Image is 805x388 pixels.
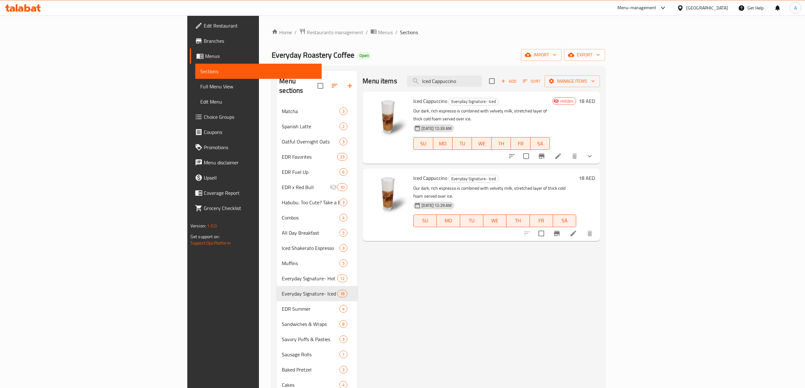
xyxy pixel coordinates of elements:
[282,138,339,145] span: Oatful Overnight Oats
[532,216,551,225] span: FR
[282,275,337,282] div: Everyday Signature- Hot
[339,199,347,206] div: items
[448,98,499,105] div: Everyday Signature- Iced
[340,260,347,266] span: 5
[204,174,317,181] span: Upsell
[453,137,472,150] button: TU
[277,180,357,195] div: EDR x Red Bull10
[282,305,339,313] span: EDR Summer
[433,137,453,150] button: MO
[282,199,339,206] span: Habubu. Too Cute? Take a Bite!
[204,128,317,136] span: Coupons
[339,351,347,358] div: items
[558,98,576,104] span: Hidden
[340,200,347,206] span: 3
[449,98,499,105] span: Everyday Signature- Iced
[190,124,322,140] a: Coupons
[530,214,553,227] button: FR
[519,76,544,86] span: Sort items
[282,320,339,328] span: Sandwiches & Wraps
[686,4,728,11] div: [GEOGRAPHIC_DATA]
[337,275,347,282] div: items
[340,321,347,327] span: 8
[519,149,533,163] span: Select to update
[586,152,594,160] svg: Show Choices
[205,52,317,60] span: Menus
[439,216,457,225] span: MO
[506,214,530,227] button: TH
[340,367,347,373] span: 3
[368,174,408,214] img: Iced Cappuccino
[570,230,577,237] a: Edit menu item
[195,94,322,109] a: Edit Menu
[277,149,357,164] div: EDR Favorites23
[413,173,447,183] span: Iced Cappuccino
[277,286,357,301] div: Everyday Signature- Iced18
[282,183,330,191] span: EDR x Red Bull
[340,306,347,312] span: 4
[282,107,339,115] span: Matcha
[330,183,337,191] svg: Inactive section
[282,214,339,221] span: Combos
[357,53,371,58] span: Open
[277,316,357,332] div: Sandwiches & Wraps8
[314,79,327,92] span: Select all sections
[282,366,339,373] span: Baked Pretzel
[449,175,499,182] span: Everyday Signature- Iced
[190,185,322,200] a: Coverage Report
[282,168,339,176] span: EDR Fuel Up
[204,204,317,212] span: Grocery Checklist
[339,305,347,313] div: items
[413,96,447,106] span: Iced Cappuccino
[407,76,482,87] input: search
[282,229,339,237] div: All Day Breakfast
[460,214,483,227] button: TU
[436,139,450,148] span: MO
[339,320,347,328] div: items
[342,78,357,93] button: Add section
[282,290,337,297] span: Everyday Signature- Iced
[195,64,322,79] a: Sections
[416,139,430,148] span: SU
[553,214,576,227] button: SA
[472,137,491,150] button: WE
[521,49,562,61] button: import
[204,22,317,29] span: Edit Restaurant
[204,189,317,197] span: Coverage Report
[340,230,347,236] span: 5
[582,226,597,241] button: delete
[339,366,347,373] div: items
[339,107,347,115] div: items
[277,134,357,149] div: Oatful Overnight Oats3
[282,244,339,252] span: Iced Shakerato Espresso
[282,351,339,358] span: Sausage Rolls
[338,276,347,282] span: 12
[544,75,600,87] button: Manage items
[339,259,347,267] div: items
[204,113,317,121] span: Choice Groups
[190,155,322,170] a: Menu disclaimer
[204,143,317,151] span: Promotions
[494,139,508,148] span: TH
[282,259,339,267] span: Muffins
[277,210,357,225] div: Combos4
[339,229,347,237] div: items
[357,52,371,60] div: Open
[277,195,357,210] div: Habubu. Too Cute? Take a Bite!3
[339,335,347,343] div: items
[339,168,347,176] div: items
[340,169,347,175] span: 6
[486,216,504,225] span: WE
[416,216,434,225] span: SU
[204,159,317,166] span: Menu disclaimer
[511,137,530,150] button: FR
[338,154,347,160] span: 23
[582,149,597,164] button: show more
[523,78,540,85] span: Sort
[455,139,469,148] span: TU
